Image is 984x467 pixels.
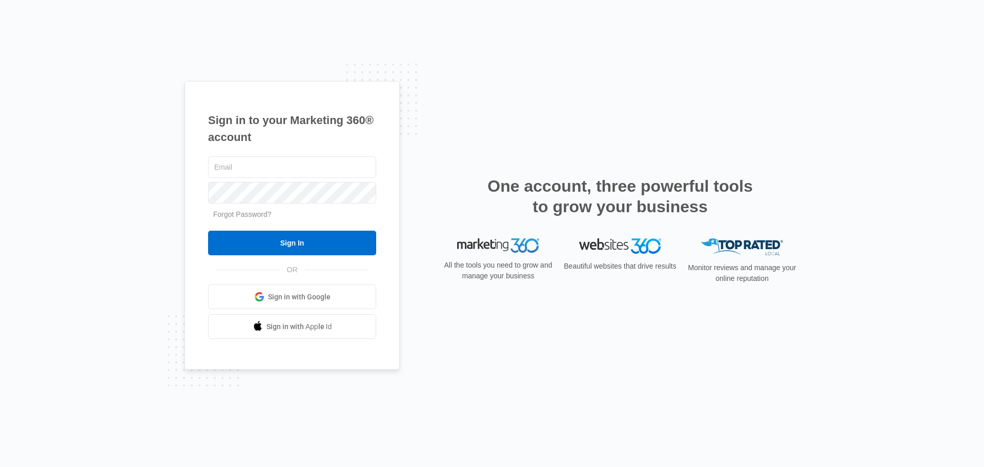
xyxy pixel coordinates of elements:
[484,176,756,217] h2: One account, three powerful tools to grow your business
[280,265,305,275] span: OR
[208,285,376,309] a: Sign in with Google
[685,262,799,284] p: Monitor reviews and manage your online reputation
[268,292,331,302] span: Sign in with Google
[579,238,661,253] img: Websites 360
[457,238,539,253] img: Marketing 360
[563,261,678,272] p: Beautiful websites that drive results
[701,238,783,255] img: Top Rated Local
[208,156,376,178] input: Email
[213,210,272,218] a: Forgot Password?
[208,112,376,146] h1: Sign in to your Marketing 360® account
[266,321,332,332] span: Sign in with Apple Id
[208,231,376,255] input: Sign In
[208,314,376,339] a: Sign in with Apple Id
[441,260,556,281] p: All the tools you need to grow and manage your business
